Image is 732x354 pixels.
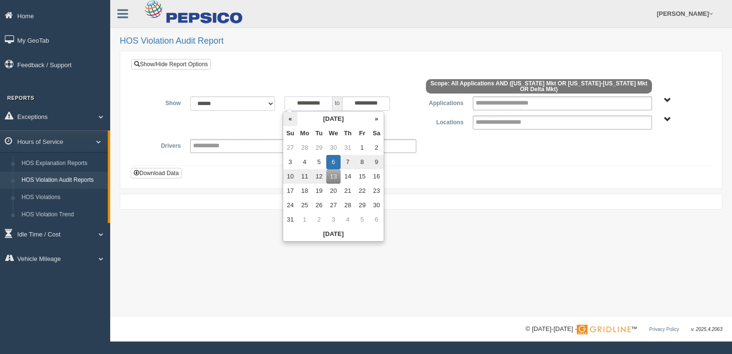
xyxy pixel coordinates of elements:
button: Download Data [131,168,182,178]
th: « [283,112,297,126]
th: Fr [355,126,369,141]
td: 4 [341,212,355,227]
td: 5 [312,155,326,169]
td: 10 [283,169,297,184]
td: 27 [326,198,341,212]
label: Applications [421,96,468,108]
th: Tu [312,126,326,141]
label: Drivers [138,139,185,151]
td: 19 [312,184,326,198]
td: 29 [312,141,326,155]
td: 28 [341,198,355,212]
a: Show/Hide Report Options [131,59,211,70]
th: » [369,112,384,126]
a: HOS Violation Trend [17,206,108,224]
td: 21 [341,184,355,198]
a: HOS Violations [17,189,108,206]
td: 13 [326,169,341,184]
a: Privacy Policy [649,327,679,332]
th: [DATE] [297,112,369,126]
td: 22 [355,184,369,198]
td: 8 [355,155,369,169]
td: 26 [312,198,326,212]
label: Show [138,96,185,108]
td: 18 [297,184,312,198]
td: 9 [369,155,384,169]
td: 23 [369,184,384,198]
td: 3 [283,155,297,169]
td: 31 [283,212,297,227]
td: 6 [369,212,384,227]
label: Locations [421,116,468,127]
td: 6 [326,155,341,169]
td: 4 [297,155,312,169]
td: 2 [369,141,384,155]
td: 14 [341,169,355,184]
td: 29 [355,198,369,212]
td: 12 [312,169,326,184]
td: 30 [369,198,384,212]
td: 16 [369,169,384,184]
span: v. 2025.4.2063 [691,327,722,332]
td: 15 [355,169,369,184]
td: 5 [355,212,369,227]
td: 17 [283,184,297,198]
img: Gridline [577,325,631,334]
td: 7 [341,155,355,169]
a: HOS Explanation Reports [17,155,108,172]
td: 1 [297,212,312,227]
td: 1 [355,141,369,155]
td: 28 [297,141,312,155]
div: © [DATE]-[DATE] - ™ [526,324,722,334]
td: 20 [326,184,341,198]
h2: HOS Violation Audit Report [120,36,722,46]
td: 31 [341,141,355,155]
th: [DATE] [283,227,384,241]
td: 3 [326,212,341,227]
td: 25 [297,198,312,212]
th: Mo [297,126,312,141]
th: We [326,126,341,141]
span: to [332,96,342,111]
a: HOS Violation Audit Reports [17,172,108,189]
td: 2 [312,212,326,227]
span: Scope: All Applications AND ([US_STATE] Mkt OR [US_STATE]-[US_STATE] Mkt OR Delta Mkt) [426,79,652,94]
th: Sa [369,126,384,141]
td: 30 [326,141,341,155]
th: Th [341,126,355,141]
td: 27 [283,141,297,155]
th: Su [283,126,297,141]
td: 24 [283,198,297,212]
td: 11 [297,169,312,184]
